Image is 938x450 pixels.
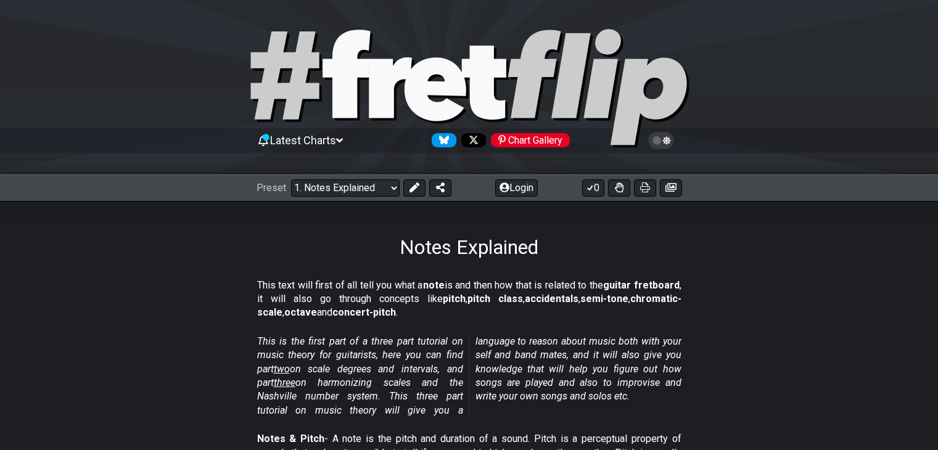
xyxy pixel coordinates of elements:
[491,133,570,147] div: Chart Gallery
[270,134,336,147] span: Latest Charts
[525,293,578,305] strong: accidentals
[654,135,669,146] span: Toggle light / dark theme
[467,293,523,305] strong: pitch class
[257,279,681,320] p: This text will first of all tell you what a is and then how that is related to the , it will also...
[429,179,451,197] button: Share Preset
[443,293,466,305] strong: pitch
[274,377,295,388] span: three
[486,133,570,147] a: #fretflip at Pinterest
[456,133,486,147] a: Follow #fretflip at X
[603,279,680,291] strong: guitar fretboard
[660,179,682,197] button: Create image
[400,235,538,259] h1: Notes Explained
[332,306,396,318] strong: concert-pitch
[608,179,630,197] button: Toggle Dexterity for all fretkits
[284,306,317,318] strong: octave
[291,179,400,197] select: Preset
[257,182,286,194] span: Preset
[274,363,290,375] span: two
[427,133,456,147] a: Follow #fretflip at Bluesky
[423,279,445,291] strong: note
[495,179,538,197] button: Login
[257,335,681,416] em: This is the first part of a three part tutorial on music theory for guitarists, here you can find...
[634,179,656,197] button: Print
[580,293,628,305] strong: semi-tone
[403,179,426,197] button: Edit Preset
[257,433,324,444] strong: Notes & Pitch
[582,179,604,197] button: 0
